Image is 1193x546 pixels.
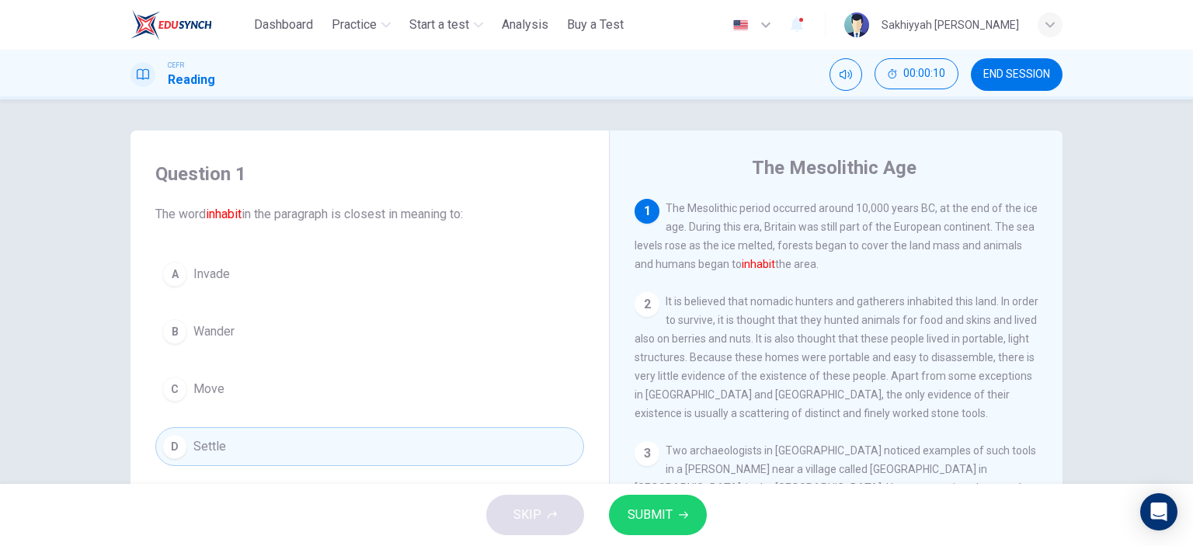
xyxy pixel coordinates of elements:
button: END SESSION [971,58,1063,91]
h4: Question 1 [155,162,584,186]
button: BWander [155,312,584,351]
h1: Reading [168,71,215,89]
div: 1 [635,199,659,224]
span: Settle [193,437,226,456]
div: Mute [830,58,862,91]
span: It is believed that nomadic hunters and gatherers inhabited this land. In order to survive, it is... [635,295,1038,419]
span: CEFR [168,60,184,71]
div: Hide [875,58,958,91]
span: Move [193,380,224,398]
span: Wander [193,322,235,341]
button: Dashboard [248,11,319,39]
span: The Mesolithic period occurred around 10,000 years BC, at the end of the ice age. During this era... [635,202,1038,270]
font: inhabit [742,258,775,270]
span: 00:00:10 [903,68,945,80]
button: Analysis [496,11,555,39]
button: Start a test [403,11,489,39]
img: ELTC logo [130,9,212,40]
img: Profile picture [844,12,869,37]
span: Analysis [502,16,548,34]
span: Buy a Test [567,16,624,34]
span: Dashboard [254,16,313,34]
div: D [162,434,187,459]
button: SUBMIT [609,495,707,535]
span: The word in the paragraph is closest in meaning to: [155,205,584,224]
div: A [162,262,187,287]
div: 2 [635,292,659,317]
div: C [162,377,187,402]
div: 3 [635,441,659,466]
button: CMove [155,370,584,409]
img: en [731,19,750,31]
button: AInvade [155,255,584,294]
font: inhabit [206,207,242,221]
button: 00:00:10 [875,58,958,89]
button: Practice [325,11,397,39]
div: Sakhiyyah [PERSON_NAME] [882,16,1019,34]
span: SUBMIT [628,504,673,526]
h4: The Mesolithic Age [752,155,916,180]
span: Invade [193,265,230,283]
div: Open Intercom Messenger [1140,493,1177,530]
span: Practice [332,16,377,34]
button: DSettle [155,427,584,466]
div: B [162,319,187,344]
a: ELTC logo [130,9,248,40]
span: Start a test [409,16,469,34]
span: END SESSION [983,68,1050,81]
button: Buy a Test [561,11,630,39]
